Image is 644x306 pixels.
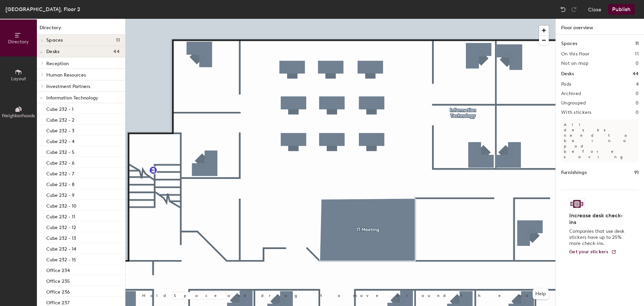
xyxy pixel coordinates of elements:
h2: On this floor [561,51,590,57]
h2: With stickers [561,110,592,115]
p: Cube 232 - 12 [46,223,76,230]
p: Cube 232 - 10 [46,201,76,209]
p: Cube 232 - 14 [46,244,76,252]
span: 11 [116,38,120,43]
span: Directory [8,39,29,45]
h2: 0 [636,61,639,66]
p: Office 236 [46,287,70,295]
img: Undo [560,6,567,13]
h1: Desks [561,70,574,78]
img: Redo [571,6,577,13]
button: Close [588,4,601,15]
h1: Furnishings [561,169,587,176]
p: Cube 232 - 5 [46,147,74,155]
button: Publish [608,4,635,15]
span: 44 [113,49,120,54]
p: Cube 232 - 9 [46,190,74,198]
p: Cube 232 - 3 [46,126,74,134]
p: Office 237 [46,298,69,306]
p: Cube 232 - 8 [46,180,74,187]
p: Office 235 [46,276,70,284]
h4: Increase desk check-ins [569,212,627,226]
h1: 44 [633,70,639,78]
h2: Archived [561,91,581,96]
span: Spaces [46,38,63,43]
button: Help [533,289,549,299]
p: Cube 232 - 11 [46,212,75,220]
span: Reception [46,61,69,67]
p: Office 234 [46,266,70,273]
img: Sticker logo [569,198,585,210]
h2: 0 [636,100,639,106]
h2: 0 [636,91,639,96]
p: Companies that use desk stickers have up to 25% more check-ins. [569,228,627,247]
span: Layout [11,76,26,82]
p: Cube 232 - 7 [46,169,74,177]
span: Desks [46,49,59,54]
h2: Not on map [561,61,588,66]
h2: Pods [561,82,571,87]
p: Cube 232 - 1 [46,104,73,112]
p: Cube 232 - 2 [46,115,74,123]
p: All desks need to be in a pod before saving [561,119,639,162]
div: [GEOGRAPHIC_DATA], Floor 2 [5,5,80,13]
h2: 4 [636,82,639,87]
h1: Floor overview [556,19,644,35]
h2: 11 [635,51,639,57]
h1: Directory [37,24,125,35]
span: Information Technology [46,95,98,101]
span: Neighborhoods [2,113,35,119]
a: Get your stickers [569,249,616,255]
p: Cube 232 - 13 [46,233,76,241]
h2: 0 [636,110,639,115]
span: Human Resources [46,72,86,78]
p: Cube 232 - 6 [46,158,74,166]
p: Cube 232 - 4 [46,137,74,144]
h1: Spaces [561,40,577,47]
p: Cube 232 - 15 [46,255,76,263]
span: Get your stickers [569,249,608,255]
h1: 11 [635,40,639,47]
h1: 91 [634,169,639,176]
span: Investment Partners [46,84,90,89]
h2: Ungrouped [561,100,586,106]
